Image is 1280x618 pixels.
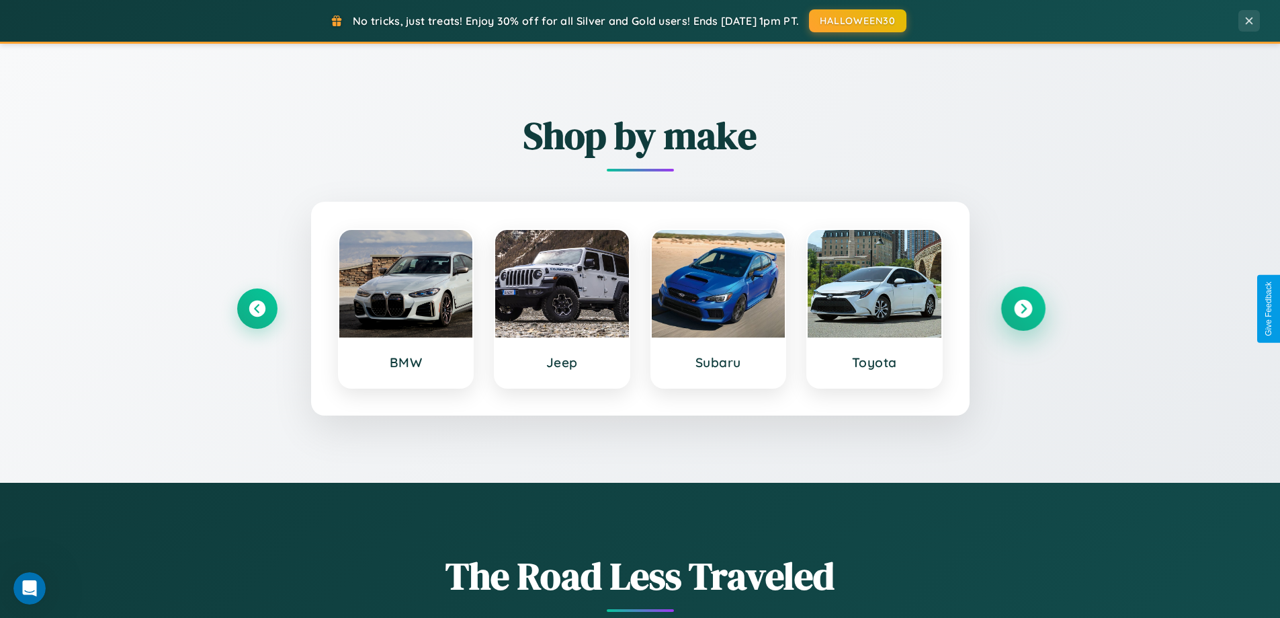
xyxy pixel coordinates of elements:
h3: Jeep [509,354,615,371]
h2: Shop by make [237,110,1043,161]
h3: Subaru [665,354,772,371]
div: Give Feedback [1264,282,1273,336]
iframe: Intercom live chat [13,572,46,605]
span: No tricks, just treats! Enjoy 30% off for all Silver and Gold users! Ends [DATE] 1pm PT. [353,14,799,28]
h3: Toyota [821,354,928,371]
button: HALLOWEEN30 [809,9,906,32]
h1: The Road Less Traveled [237,550,1043,602]
h3: BMW [353,354,460,371]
